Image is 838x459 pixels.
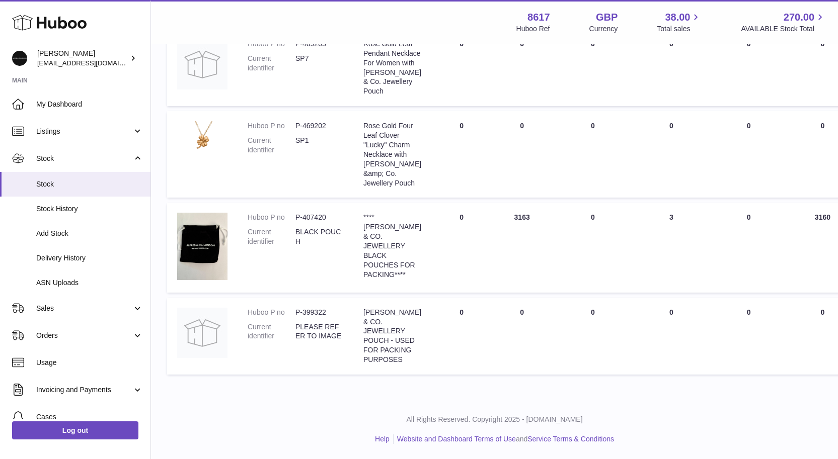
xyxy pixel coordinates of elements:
td: 0 [552,111,634,198]
img: product image [177,308,227,358]
span: Sales [36,304,132,313]
td: 0 [552,29,634,106]
strong: GBP [596,11,618,24]
div: Huboo Ref [516,24,550,34]
strong: 8617 [527,11,550,24]
td: 0 [492,111,552,198]
span: 0 [747,122,751,130]
dd: P-407420 [295,213,343,222]
dt: Current identifier [248,54,295,73]
span: Listings [36,127,132,136]
dd: SP7 [295,54,343,73]
dt: Huboo P no [248,308,295,317]
div: ****[PERSON_NAME] & CO. JEWELLERY BLACK POUCHES FOR PACKING**** [363,213,421,279]
td: 0 [552,203,634,292]
span: AVAILABLE Stock Total [741,24,826,34]
span: 0 [747,308,751,316]
span: 0 [747,40,751,48]
a: 270.00 AVAILABLE Stock Total [741,11,826,34]
a: Log out [12,421,138,439]
dd: SP1 [295,136,343,155]
span: 270.00 [784,11,814,24]
div: [PERSON_NAME] [37,49,128,68]
img: product image [177,39,227,89]
dt: Huboo P no [248,213,295,222]
td: 3163 [492,203,552,292]
div: Rose Gold Leaf Pendant Necklace For Women with [PERSON_NAME] & Co. Jewellery Pouch [363,39,421,96]
span: Total sales [657,24,702,34]
li: and [394,434,614,444]
dd: P-399322 [295,308,343,317]
td: 0 [634,111,709,198]
td: 3 [634,203,709,292]
td: 0 [431,203,492,292]
span: ASN Uploads [36,278,143,288]
dt: Current identifier [248,227,295,246]
dt: Huboo P no [248,121,295,131]
td: 0 [431,298,492,375]
dt: Current identifier [248,136,295,155]
div: Rose Gold Four Leaf Clover "Lucky" Charm Necklace with [PERSON_NAME] &amp; Co. Jewellery Pouch [363,121,421,188]
span: 0 [747,213,751,221]
dd: P-469202 [295,121,343,131]
p: All Rights Reserved. Copyright 2025 - [DOMAIN_NAME] [159,415,830,424]
span: Stock [36,179,143,189]
td: 0 [634,29,709,106]
td: 0 [431,111,492,198]
span: My Dashboard [36,100,143,109]
span: Cases [36,412,143,422]
span: Stock History [36,204,143,214]
div: [PERSON_NAME] & CO. JEWELLERY POUCH - USED FOR PACKING PURPOSES [363,308,421,364]
td: 0 [492,29,552,106]
a: Website and Dashboard Terms of Use [397,435,516,443]
td: 0 [634,298,709,375]
dd: BLACK POUCH [295,227,343,246]
span: Orders [36,331,132,340]
td: 0 [552,298,634,375]
span: Invoicing and Payments [36,385,132,395]
img: hello@alfredco.com [12,51,27,66]
img: product image [177,213,227,280]
span: Delivery History [36,253,143,263]
a: Help [375,435,390,443]
img: product image [177,121,227,149]
dt: Current identifier [248,322,295,341]
span: Stock [36,154,132,163]
a: Service Terms & Conditions [527,435,614,443]
a: 38.00 Total sales [657,11,702,34]
span: Usage [36,358,143,368]
td: 0 [492,298,552,375]
span: Add Stock [36,229,143,238]
span: 38.00 [665,11,690,24]
dd: PLEASE REFER TO IMAGE [295,322,343,341]
span: [EMAIL_ADDRESS][DOMAIN_NAME] [37,59,148,67]
div: Currency [589,24,618,34]
td: 0 [431,29,492,106]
